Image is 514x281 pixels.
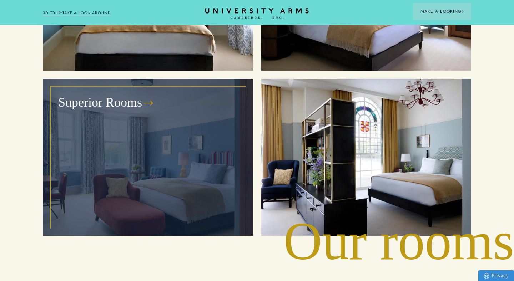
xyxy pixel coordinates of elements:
img: Privacy [484,273,489,279]
a: 3D TOUR:TAKE A LOOK AROUND [43,10,111,16]
a: image-7e5c38f615728aa2258552bb1afed8804de772c8-8272x6200-jpg Superior Rooms [43,79,253,236]
button: Make a BookingArrow icon [413,3,471,20]
img: Arrow icon [462,10,464,13]
h3: Superior Rooms [58,94,142,111]
span: Make a Booking [420,8,464,15]
a: Privacy [478,270,514,281]
a: image-4079943e4172a87360611e38504334cce5890dd9-8272x6200-jpg [261,79,472,236]
a: Home [205,8,309,19]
